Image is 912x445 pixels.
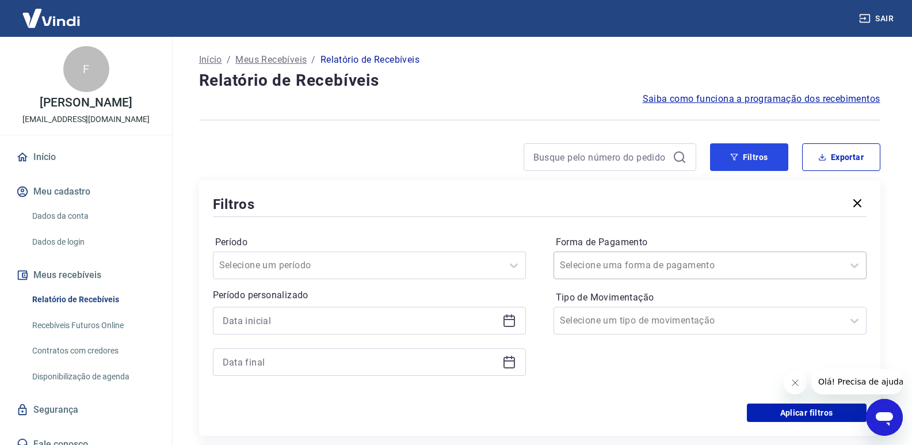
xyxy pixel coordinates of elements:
p: / [311,53,315,67]
input: Busque pelo número do pedido [533,149,668,166]
a: Recebíveis Futuros Online [28,314,158,337]
iframe: Fechar mensagem [784,371,807,394]
input: Data inicial [223,312,498,329]
p: [EMAIL_ADDRESS][DOMAIN_NAME] [22,113,150,125]
label: Forma de Pagamento [556,235,864,249]
a: Segurança [14,397,158,423]
button: Filtros [710,143,788,171]
input: Data final [223,353,498,371]
p: Período personalizado [213,288,526,302]
h4: Relatório de Recebíveis [199,69,880,92]
iframe: Botão para abrir a janela de mensagens [866,399,903,436]
a: Meus Recebíveis [235,53,307,67]
img: Vindi [14,1,89,36]
a: Início [199,53,222,67]
a: Disponibilização de agenda [28,365,158,389]
a: Início [14,144,158,170]
button: Meu cadastro [14,179,158,204]
a: Dados de login [28,230,158,254]
label: Período [215,235,524,249]
button: Aplicar filtros [747,404,867,422]
span: Olá! Precisa de ajuda? [7,8,97,17]
p: Relatório de Recebíveis [320,53,419,67]
a: Relatório de Recebíveis [28,288,158,311]
a: Saiba como funciona a programação dos recebimentos [643,92,880,106]
button: Meus recebíveis [14,263,158,288]
label: Tipo de Movimentação [556,291,864,305]
iframe: Mensagem da empresa [811,369,903,394]
a: Contratos com credores [28,339,158,363]
h5: Filtros [213,195,255,214]
p: / [227,53,231,67]
p: [PERSON_NAME] [40,97,132,109]
a: Dados da conta [28,204,158,228]
div: F [63,46,109,92]
button: Sair [857,8,898,29]
button: Exportar [802,143,880,171]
